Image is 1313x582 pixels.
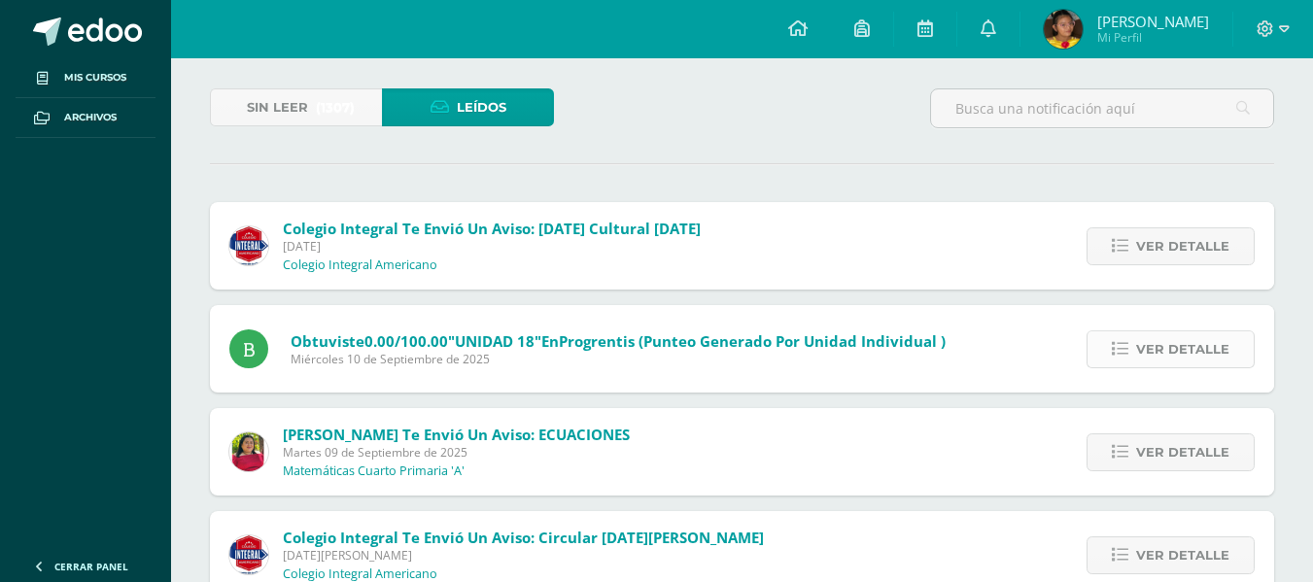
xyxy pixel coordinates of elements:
span: Miércoles 10 de Septiembre de 2025 [291,351,946,367]
img: 76808ff11c9f4b1db440eb77bb33f0fa.png [1044,10,1083,49]
span: Archivos [64,110,117,125]
span: Colegio Integral te envió un aviso: Circular [DATE][PERSON_NAME] [283,528,764,547]
span: Ver detalle [1136,434,1229,470]
a: Mis cursos [16,58,155,98]
span: Colegio Integral te envió un aviso: [DATE] Cultural [DATE] [283,219,701,238]
input: Busca una notificación aquí [931,89,1273,127]
span: Ver detalle [1136,331,1229,367]
span: [PERSON_NAME] te envió un aviso: ECUACIONES [283,425,630,444]
span: Sin leer [247,89,308,125]
span: [PERSON_NAME] [1097,12,1209,31]
p: Colegio Integral Americano [283,566,437,582]
span: [DATE][PERSON_NAME] [283,547,764,564]
span: Leídos [457,89,506,125]
img: 3d8ecf278a7f74c562a74fe44b321cd5.png [229,226,268,265]
span: (1307) [316,89,355,125]
p: Colegio Integral Americano [283,257,437,273]
span: Progrentis (Punteo generado por unidad individual ) [559,331,946,351]
span: Cerrar panel [54,560,128,573]
a: Archivos [16,98,155,138]
span: Ver detalle [1136,228,1229,264]
img: 108c8a44a271f46b5ad24afd57cb8b7d.png [229,432,268,471]
span: Ver detalle [1136,537,1229,573]
span: Mi Perfil [1097,29,1209,46]
p: Matemáticas Cuarto Primaria 'A' [283,463,465,479]
span: Martes 09 de Septiembre de 2025 [283,444,630,461]
span: "UNIDAD 18" [448,331,541,351]
a: Sin leer(1307) [210,88,382,126]
span: [DATE] [283,238,701,255]
a: Leídos [382,88,554,126]
span: Mis cursos [64,70,126,86]
span: 0.00/100.00 [364,331,448,351]
span: Obtuviste en [291,331,946,351]
img: 3d8ecf278a7f74c562a74fe44b321cd5.png [229,535,268,574]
